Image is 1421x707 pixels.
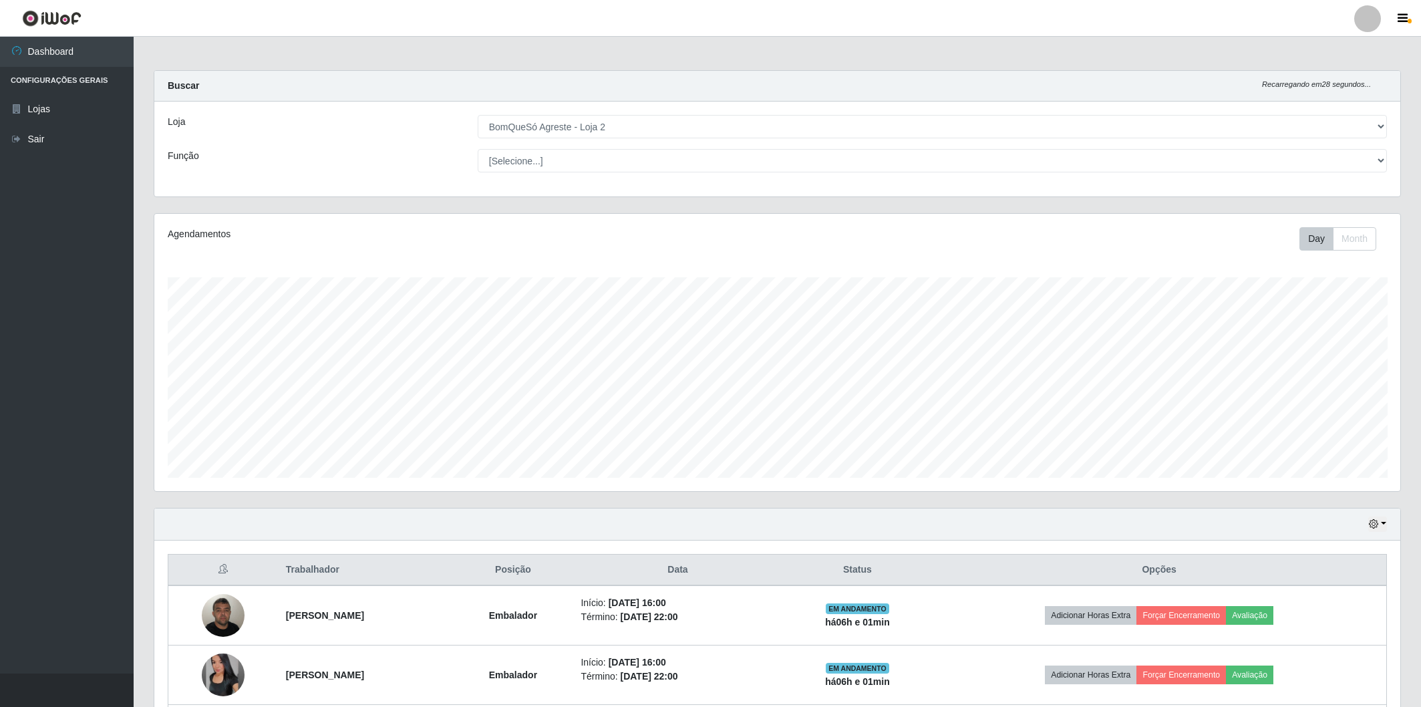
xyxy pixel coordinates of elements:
[202,587,245,644] img: 1714957062897.jpeg
[202,654,245,696] img: 1750472737511.jpeg
[581,670,774,684] li: Término:
[453,555,573,586] th: Posição
[1299,227,1333,251] button: Day
[286,670,364,680] strong: [PERSON_NAME]
[609,597,666,608] time: [DATE] 16:00
[489,610,537,621] strong: Embalador
[168,80,199,91] strong: Buscar
[1226,606,1273,625] button: Avaliação
[1333,227,1376,251] button: Month
[168,115,185,129] label: Loja
[932,555,1386,586] th: Opções
[825,617,890,627] strong: há 06 h e 01 min
[1045,606,1136,625] button: Adicionar Horas Extra
[1226,666,1273,684] button: Avaliação
[826,663,889,674] span: EM ANDAMENTO
[581,656,774,670] li: Início:
[489,670,537,680] strong: Embalador
[1262,80,1371,88] i: Recarregando em 28 segundos...
[621,671,678,682] time: [DATE] 22:00
[581,610,774,624] li: Término:
[1299,227,1376,251] div: First group
[168,227,664,241] div: Agendamentos
[1045,666,1136,684] button: Adicionar Horas Extra
[609,657,666,668] time: [DATE] 16:00
[1299,227,1387,251] div: Toolbar with button groups
[286,610,364,621] strong: [PERSON_NAME]
[1136,606,1226,625] button: Forçar Encerramento
[168,149,199,163] label: Função
[621,611,678,622] time: [DATE] 22:00
[581,596,774,610] li: Início:
[573,555,782,586] th: Data
[825,676,890,687] strong: há 06 h e 01 min
[783,555,933,586] th: Status
[826,603,889,614] span: EM ANDAMENTO
[278,555,454,586] th: Trabalhador
[22,10,82,27] img: CoreUI Logo
[1136,666,1226,684] button: Forçar Encerramento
